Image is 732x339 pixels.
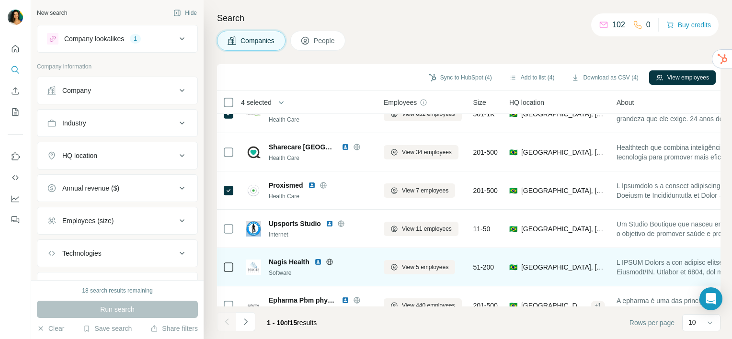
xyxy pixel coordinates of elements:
button: Buy credits [666,18,711,32]
span: Employees [384,98,417,107]
img: Logo of Nagis Health [246,260,261,275]
div: Technologies [62,249,102,258]
span: [GEOGRAPHIC_DATA], [GEOGRAPHIC_DATA] [521,262,605,272]
span: 51-200 [473,262,494,272]
span: 201-500 [473,186,498,195]
button: Use Surfe API [8,169,23,186]
span: 🇧🇷 [509,147,517,157]
button: Use Surfe on LinkedIn [8,148,23,165]
span: 1 - 10 [267,319,284,327]
span: [GEOGRAPHIC_DATA], [GEOGRAPHIC_DATA] [521,301,587,310]
span: Sharecare [GEOGRAPHIC_DATA] [269,142,337,152]
span: Upsports Studio [269,219,321,228]
div: Company lookalikes [64,34,124,44]
p: 10 [688,317,696,327]
button: Company lookalikes1 [37,27,197,50]
span: of [284,319,290,327]
button: View 5 employees [384,260,455,274]
div: Internet [269,230,372,239]
div: Health Care [269,192,372,201]
button: Hide [167,6,204,20]
div: HQ location [62,151,97,160]
div: 1 [130,34,141,43]
button: Clear [37,324,64,333]
div: Industry [62,118,86,128]
img: Logo of Upsports Studio [246,221,261,237]
span: 🇧🇷 [509,301,517,310]
button: View employees [649,70,716,85]
button: Sync to HubSpot (4) [422,70,499,85]
button: Enrich CSV [8,82,23,100]
button: Keywords [37,274,197,297]
span: [GEOGRAPHIC_DATA], [GEOGRAPHIC_DATA] [521,147,605,157]
span: [GEOGRAPHIC_DATA], [GEOGRAPHIC_DATA] [521,224,605,234]
p: 102 [612,19,625,31]
span: View 34 employees [402,148,452,157]
span: Rows per page [629,318,675,328]
span: View 7 employees [402,186,448,195]
button: Quick start [8,40,23,57]
div: New search [37,9,67,17]
span: Companies [240,36,275,45]
img: Avatar [8,10,23,25]
span: 4 selected [241,98,272,107]
p: Company information [37,62,198,71]
span: Nagis Health [269,257,309,267]
span: 15 [290,319,297,327]
button: Company [37,79,197,102]
span: results [267,319,317,327]
button: View 11 employees [384,222,458,236]
img: LinkedIn logo [314,258,322,266]
span: View 11 employees [402,225,452,233]
div: Open Intercom Messenger [699,287,722,310]
span: View 440 employees [402,301,455,310]
span: 11-50 [473,224,491,234]
img: LinkedIn logo [326,220,333,227]
button: Industry [37,112,197,135]
button: Add to list (4) [503,70,561,85]
button: Navigate to next page [236,312,255,331]
span: People [314,36,336,45]
div: + 1 [591,301,605,310]
h4: Search [217,11,721,25]
button: Employees (size) [37,209,197,232]
button: Technologies [37,242,197,265]
span: Epharma Pbm phygital [269,295,337,305]
button: View 34 employees [384,145,458,159]
div: Health Care [269,115,372,124]
span: 🇧🇷 [509,186,517,195]
span: 201-500 [473,301,498,310]
button: Annual revenue ($) [37,177,197,200]
button: Share filters [150,324,198,333]
img: Logo of Epharma Pbm phygital [246,298,261,313]
img: LinkedIn logo [342,296,349,304]
span: 🇧🇷 [509,262,517,272]
span: Size [473,98,486,107]
button: Download as CSV (4) [565,70,645,85]
button: Feedback [8,211,23,228]
span: 201-500 [473,147,498,157]
button: View 440 employees [384,298,462,313]
span: [GEOGRAPHIC_DATA], [GEOGRAPHIC_DATA] [521,186,605,195]
div: Company [62,86,91,95]
p: 0 [646,19,651,31]
img: Logo of Sharecare Brasil [246,145,261,160]
button: View 7 employees [384,183,455,198]
div: 18 search results remaining [82,286,152,295]
button: My lists [8,103,23,121]
div: Software [269,269,372,277]
span: View 5 employees [402,263,448,271]
button: HQ location [37,144,197,167]
span: About [617,98,634,107]
button: Search [8,61,23,79]
span: Proxismed [269,181,303,190]
button: Save search [83,324,132,333]
img: Logo of Proxismed [246,183,261,198]
span: 🇧🇷 [509,224,517,234]
div: Employees (size) [62,216,114,226]
div: Annual revenue ($) [62,183,119,193]
div: Health Care [269,154,372,162]
img: LinkedIn logo [342,143,349,151]
img: LinkedIn logo [308,181,316,189]
button: Dashboard [8,190,23,207]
